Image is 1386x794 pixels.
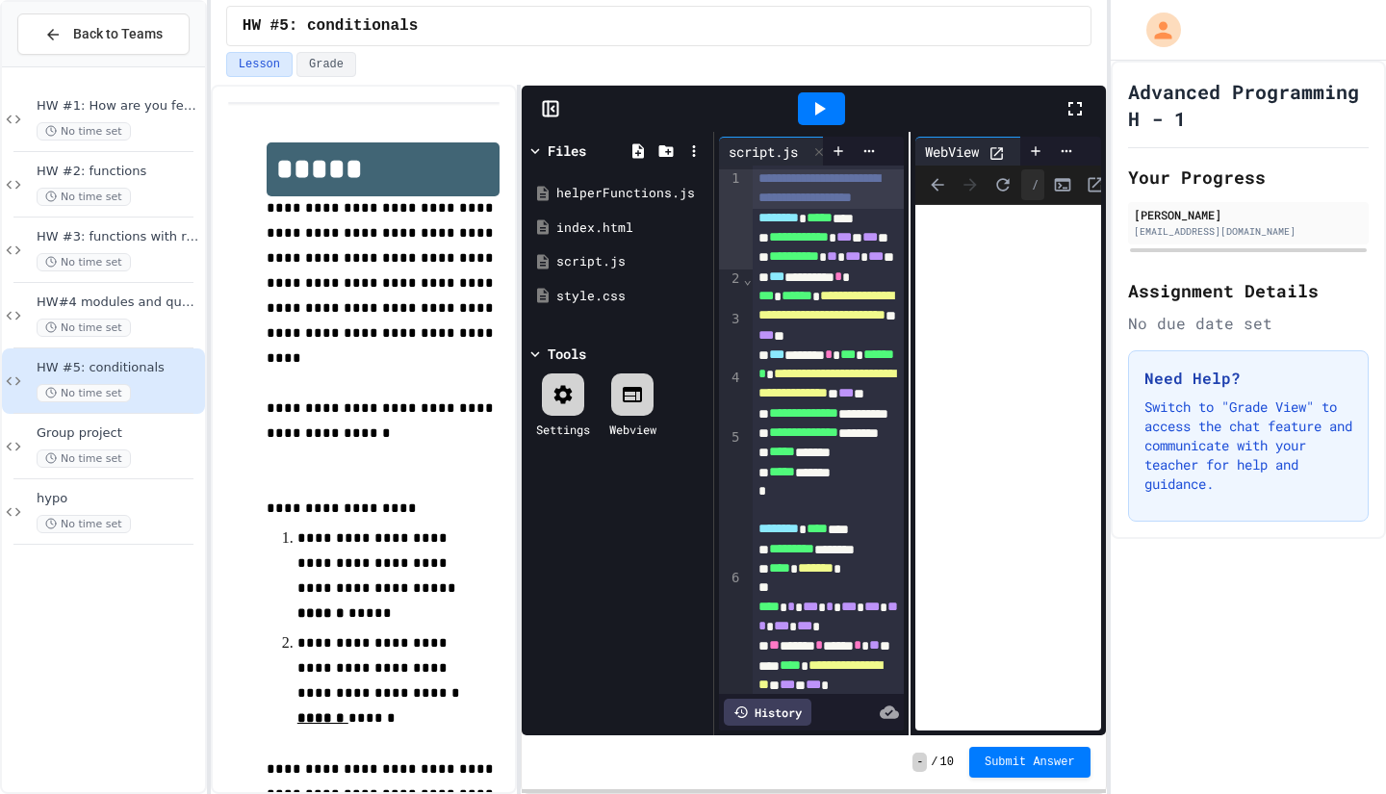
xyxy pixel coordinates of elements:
button: Back to Teams [17,13,190,55]
div: script.js [719,141,808,162]
span: HW #3: functions with return [37,229,201,245]
div: 4 [719,369,743,427]
div: helperFunctions.js [556,184,706,203]
span: Forward [956,170,985,199]
div: Tools [548,344,586,364]
span: Submit Answer [985,755,1075,770]
div: Settings [536,421,590,438]
span: No time set [37,253,131,271]
div: script.js [719,137,832,166]
span: Back [923,170,952,199]
div: 3 [719,310,743,369]
div: History [724,699,811,726]
span: 10 [940,755,954,770]
div: / [1021,169,1044,200]
button: Console [1048,170,1077,199]
div: script.js [556,252,706,271]
div: My Account [1126,8,1186,52]
span: No time set [37,122,131,141]
span: HW#4 modules and quadratic equation [37,295,201,311]
iframe: Web Preview [915,205,1100,731]
div: [PERSON_NAME] [1134,206,1363,223]
div: WebView [915,137,1039,166]
div: 5 [719,428,743,569]
div: style.css [556,287,706,306]
div: 6 [719,569,743,709]
h2: Your Progress [1128,164,1369,191]
div: WebView [915,141,988,162]
span: HW #2: functions [37,164,201,180]
span: No time set [37,384,131,402]
span: Fold line [743,271,753,287]
span: No time set [37,449,131,468]
span: - [912,753,927,772]
div: No due date set [1128,312,1369,335]
iframe: chat widget [1226,633,1367,715]
button: Open in new tab [1081,170,1110,199]
button: Refresh [988,170,1017,199]
span: HW #5: conditionals [243,14,418,38]
h3: Need Help? [1144,367,1352,390]
span: Back to Teams [73,24,163,44]
button: Grade [296,52,356,77]
div: [EMAIL_ADDRESS][DOMAIN_NAME] [1134,224,1363,239]
div: index.html [556,218,706,238]
span: / [931,755,937,770]
p: Switch to "Grade View" to access the chat feature and communicate with your teacher for help and ... [1144,397,1352,494]
span: hypo [37,491,201,507]
div: 2 [719,269,743,310]
span: HW #1: How are you feeling? [37,98,201,115]
button: Lesson [226,52,293,77]
div: 1 [719,169,743,269]
span: No time set [37,188,131,206]
span: HW #5: conditionals [37,360,201,376]
h1: Advanced Programming H - 1 [1128,78,1369,132]
div: Files [548,141,586,161]
div: Webview [609,421,656,438]
span: No time set [37,515,131,533]
span: Group project [37,425,201,442]
iframe: chat widget [1305,717,1367,775]
button: Submit Answer [969,747,1091,778]
span: No time set [37,319,131,337]
h2: Assignment Details [1128,277,1369,304]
